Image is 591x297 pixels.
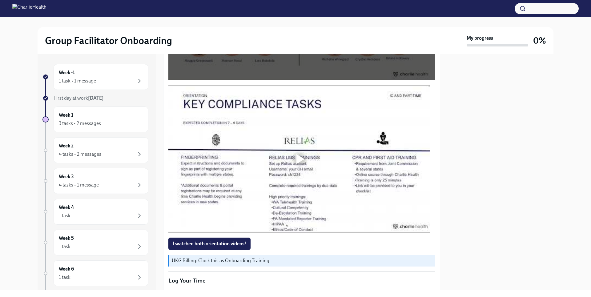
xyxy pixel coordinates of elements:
strong: My progress [467,35,493,42]
div: 4 tasks • 1 message [59,182,99,188]
h6: Week -1 [59,69,75,76]
span: I watched both orientation videos! [173,241,246,247]
img: CharlieHealth [12,4,46,14]
h6: Week 1 [59,112,73,118]
a: First day at work[DATE] [42,95,148,102]
a: Week 61 task [42,260,148,286]
a: Okta [420,290,431,296]
div: 1 task [59,274,70,281]
p: Log Your Time [168,277,435,285]
div: 1 task [59,212,70,219]
a: Week 51 task [42,230,148,255]
a: Week -11 task • 1 message [42,64,148,90]
h6: Week 5 [59,235,74,242]
span: First day at work [54,95,104,101]
h6: Week 2 [59,142,74,149]
h2: Group Facilitator Onboarding [45,34,172,47]
p: UKG Billing: Clock this as Onboarding Training [172,257,432,264]
h6: Week 3 [59,173,74,180]
h6: Week 4 [59,204,74,211]
button: I watched both orientation videos! [168,238,251,250]
div: 1 task [59,243,70,250]
a: Week 13 tasks • 2 messages [42,106,148,132]
a: Week 41 task [42,199,148,225]
p: Make sure to track your hours and keep up-to-date with your billing in [GEOGRAPHIC_DATA]! You can... [168,290,435,296]
strong: [DATE] [88,95,104,101]
h3: 0% [533,35,546,46]
a: Week 24 tasks • 2 messages [42,137,148,163]
h6: Week 6 [59,266,74,272]
a: Week 34 tasks • 1 message [42,168,148,194]
div: 1 task • 1 message [59,78,96,84]
div: 3 tasks • 2 messages [59,120,101,127]
div: 4 tasks • 2 messages [59,151,101,158]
